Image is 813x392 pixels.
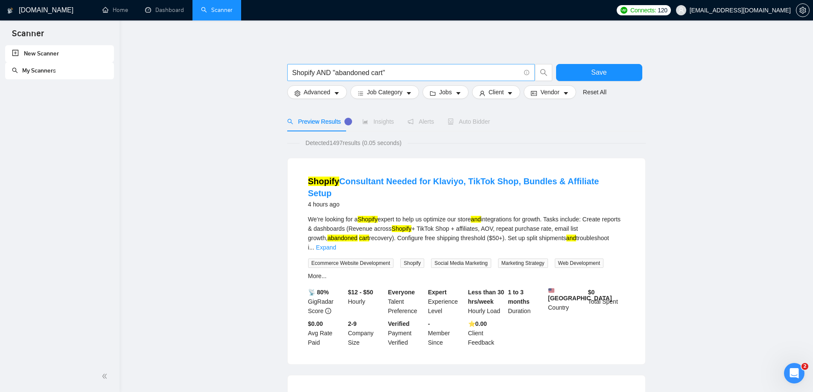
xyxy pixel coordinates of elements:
mark: cart [359,235,369,241]
a: New Scanner [12,45,107,62]
li: My Scanners [5,62,114,79]
b: [GEOGRAPHIC_DATA] [548,287,612,302]
b: Verified [388,320,410,327]
div: Client Feedback [466,319,507,347]
span: Web Development [555,258,604,268]
li: New Scanner [5,45,114,62]
span: Insights [362,118,394,125]
button: settingAdvancedcaret-down [287,85,347,99]
b: 1 to 3 months [508,289,530,305]
a: ShopifyConsultant Needed for Klaviyo, TikTok Shop, Bundles & Affiliate Setup [308,177,599,198]
a: Reset All [583,87,606,97]
span: Save [591,67,606,78]
div: We’re looking for a expert to help us optimize our store integrations for growth. Tasks include: ... [308,215,625,252]
span: Auto Bidder [448,118,490,125]
div: GigRadar Score [306,287,347,316]
iframe: Intercom live chat [784,363,804,383]
button: folderJobscaret-down [423,85,469,99]
button: Save [556,64,642,81]
button: search [535,64,552,81]
mark: and [471,216,481,223]
div: Hourly [346,287,386,316]
div: Company Size [346,319,386,347]
div: Total Spent [586,287,627,316]
span: info-circle [524,70,530,75]
span: Social Media Marketing [431,258,491,268]
button: barsJob Categorycaret-down [350,85,419,99]
div: Avg Rate Paid [306,319,347,347]
b: - [428,320,430,327]
span: Jobs [439,87,452,97]
b: Everyone [388,289,415,296]
a: More... [308,273,327,279]
a: homeHome [102,6,128,14]
span: caret-down [334,90,340,96]
span: double-left [102,372,110,380]
button: setting [796,3,810,17]
span: Connects: [630,6,656,15]
mark: Shopify [358,216,378,223]
b: 📡 80% [308,289,329,296]
b: $12 - $50 [348,289,373,296]
div: 4 hours ago [308,199,625,209]
button: userClientcaret-down [472,85,521,99]
span: Ecommerce Website Development [308,258,394,268]
span: Preview Results [287,118,349,125]
a: dashboardDashboard [145,6,184,14]
span: caret-down [507,90,513,96]
span: Shopify [400,258,424,268]
b: 2-9 [348,320,356,327]
span: user [678,7,684,13]
span: setting [294,90,300,96]
a: setting [796,7,810,14]
span: caret-down [455,90,461,96]
div: Member Since [426,319,466,347]
b: $0.00 [308,320,323,327]
a: Expand [316,244,336,251]
mark: Shopify [308,177,339,186]
a: searchMy Scanners [12,67,56,74]
span: Scanner [5,27,51,45]
span: Alerts [408,118,434,125]
div: Experience Level [426,287,466,316]
a: searchScanner [201,6,233,14]
img: logo [7,4,13,17]
span: search [536,69,552,76]
span: setting [796,7,809,14]
b: $ 0 [588,289,595,296]
span: area-chart [362,119,368,125]
span: notification [408,119,414,125]
span: Marketing Strategy [498,258,548,268]
span: robot [448,119,454,125]
b: Less than 30 hrs/week [468,289,504,305]
mark: and [566,235,576,241]
span: bars [358,90,364,96]
div: Tooltip anchor [344,118,352,125]
span: search [287,119,293,125]
span: folder [430,90,436,96]
div: Country [546,287,586,316]
span: Client [489,87,504,97]
b: Expert [428,289,447,296]
span: info-circle [325,308,331,314]
mark: Shopify [392,225,412,232]
span: ... [309,244,315,251]
span: 120 [658,6,667,15]
span: 2 [801,363,808,370]
div: Talent Preference [386,287,426,316]
span: caret-down [563,90,569,96]
button: idcardVendorcaret-down [524,85,576,99]
b: ⭐️ 0.00 [468,320,487,327]
span: Advanced [304,87,330,97]
span: Job Category [367,87,402,97]
div: Hourly Load [466,287,507,316]
div: Duration [506,287,546,316]
img: upwork-logo.png [621,7,627,14]
div: Payment Verified [386,319,426,347]
span: Detected 1497 results (0.05 seconds) [300,138,408,148]
img: 🇺🇸 [548,287,554,293]
span: caret-down [406,90,412,96]
span: idcard [531,90,537,96]
span: user [479,90,485,96]
input: Search Freelance Jobs... [292,67,520,78]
